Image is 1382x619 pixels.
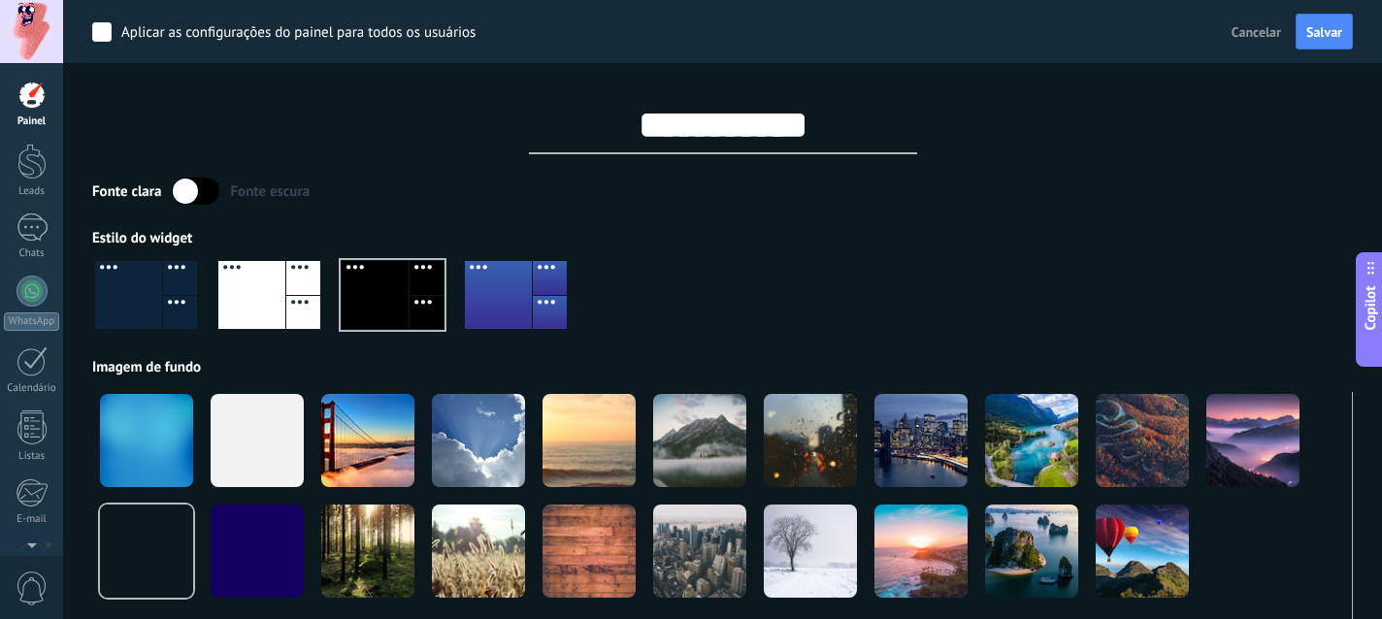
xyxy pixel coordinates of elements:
[4,513,60,526] div: E-mail
[92,358,1353,376] div: Imagem de fundo
[4,247,60,260] div: Chats
[1306,25,1342,39] span: Salvar
[121,23,476,43] div: Aplicar as configurações do painel para todos os usuários
[4,450,60,463] div: Listas
[1224,17,1289,47] button: Cancelar
[230,182,310,201] div: Fonte escura
[4,185,60,198] div: Leads
[1361,286,1380,331] span: Copilot
[92,229,1353,247] div: Estilo do widget
[4,115,60,128] div: Painel
[4,312,59,331] div: WhatsApp
[1232,23,1281,41] span: Cancelar
[4,382,60,395] div: Calendário
[92,182,161,201] div: Fonte clara
[1296,14,1353,50] button: Salvar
